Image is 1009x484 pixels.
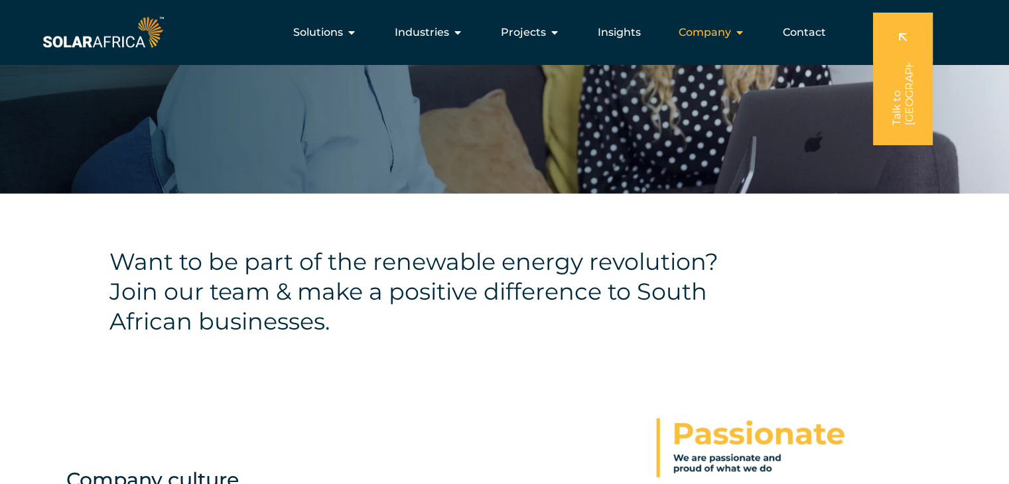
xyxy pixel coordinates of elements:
span: Company [679,25,731,40]
div: Menu Toggle [167,19,837,46]
span: Projects [501,25,546,40]
a: Insights [598,25,641,40]
span: Solutions [293,25,343,40]
span: Industries [395,25,449,40]
nav: Menu [167,19,837,46]
a: Contact [783,25,826,40]
h4: Want to be part of the renewable energy revolution? Join our team & make a positive difference to... [109,247,770,336]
